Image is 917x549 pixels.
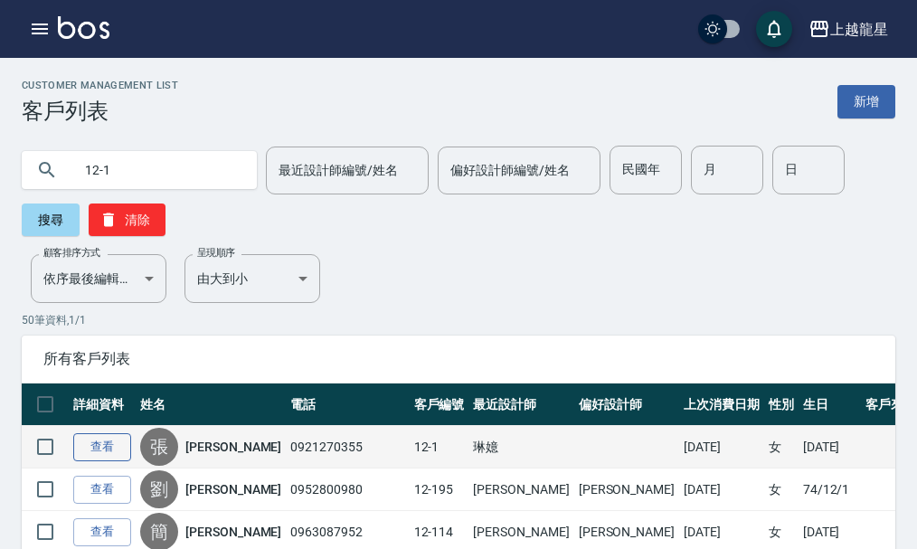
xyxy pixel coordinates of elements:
td: 12-195 [410,469,469,511]
th: 最近設計師 [468,383,573,426]
td: 琳嬑 [468,426,573,469]
a: 查看 [73,433,131,461]
td: 女 [764,426,799,469]
a: 查看 [73,476,131,504]
span: 所有客戶列表 [43,350,874,368]
th: 姓名 [136,383,286,426]
label: 呈現順序 [197,246,235,260]
th: 上次消費日期 [679,383,764,426]
th: 性別 [764,383,799,426]
td: [PERSON_NAME] [574,469,679,511]
td: 74/12/1 [799,469,862,511]
div: 上越龍星 [830,18,888,41]
div: 依序最後編輯時間 [31,254,166,303]
th: 詳細資料 [69,383,136,426]
div: 張 [140,428,178,466]
a: 新增 [837,85,895,118]
button: save [756,11,792,47]
td: [DATE] [799,426,862,469]
th: 生日 [799,383,862,426]
td: [DATE] [679,469,764,511]
p: 50 筆資料, 1 / 1 [22,312,895,328]
h2: Customer Management List [22,80,178,91]
td: 0952800980 [286,469,409,511]
input: 搜尋關鍵字 [72,146,242,194]
th: 偏好設計師 [574,383,679,426]
button: 清除 [89,204,165,236]
a: [PERSON_NAME] [185,480,281,498]
td: [DATE] [679,426,764,469]
img: Logo [58,16,109,39]
h3: 客戶列表 [22,99,178,124]
a: [PERSON_NAME] [185,523,281,541]
th: 電話 [286,383,409,426]
td: 12-1 [410,426,469,469]
button: 上越龍星 [801,11,895,48]
th: 客戶編號 [410,383,469,426]
a: 查看 [73,518,131,546]
label: 顧客排序方式 [43,246,100,260]
div: 劉 [140,470,178,508]
td: 女 [764,469,799,511]
td: 0921270355 [286,426,409,469]
td: [PERSON_NAME] [468,469,573,511]
button: 搜尋 [22,204,80,236]
a: [PERSON_NAME] [185,438,281,456]
div: 由大到小 [184,254,320,303]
